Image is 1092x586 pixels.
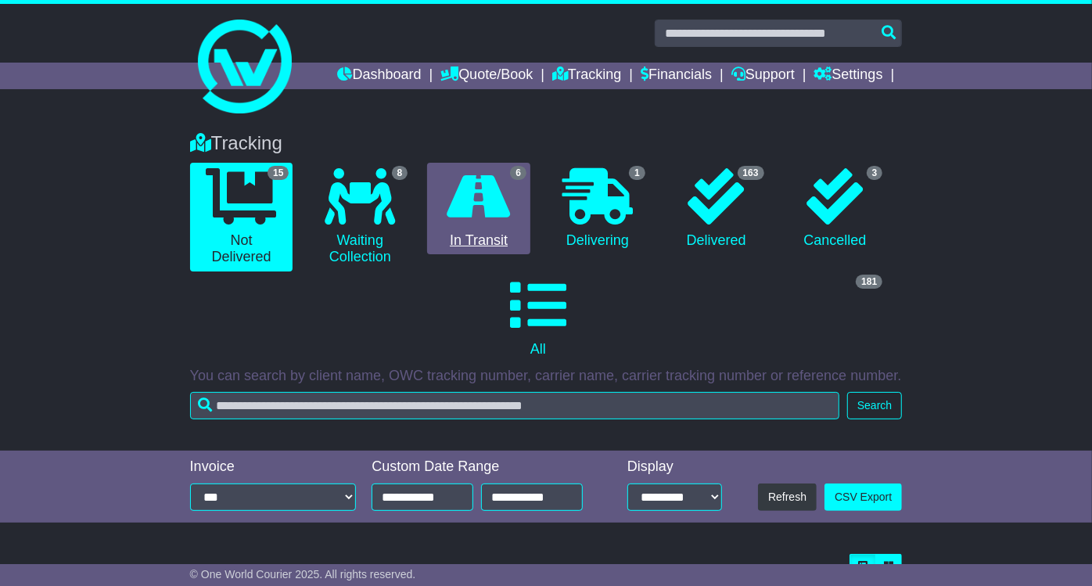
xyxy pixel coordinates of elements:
div: Tracking [182,132,911,155]
a: Financials [641,63,712,89]
div: Custom Date Range [372,458,598,476]
a: 8 Waiting Collection [308,163,411,271]
a: 15 Not Delivered [190,163,293,271]
a: Quote/Book [440,63,533,89]
a: CSV Export [824,484,902,511]
span: © One World Courier 2025. All rights reserved. [190,568,416,581]
button: Search [847,392,902,419]
a: 163 Delivered [665,163,768,255]
a: Support [731,63,795,89]
p: You can search by client name, OWC tracking number, carrier name, carrier tracking number or refe... [190,368,903,385]
a: 6 In Transit [427,163,530,255]
span: 181 [856,275,882,289]
span: 3 [867,166,883,180]
button: Refresh [758,484,817,511]
a: Settings [814,63,883,89]
a: Dashboard [337,63,421,89]
a: 3 Cancelled [784,163,887,255]
a: Tracking [552,63,621,89]
div: Display [627,458,722,476]
span: 15 [268,166,289,180]
div: Invoice [190,458,357,476]
a: 1 Delivering [546,163,649,255]
a: 181 All [190,271,887,364]
span: 8 [392,166,408,180]
span: 163 [738,166,764,180]
span: 6 [510,166,526,180]
span: 1 [629,166,645,180]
